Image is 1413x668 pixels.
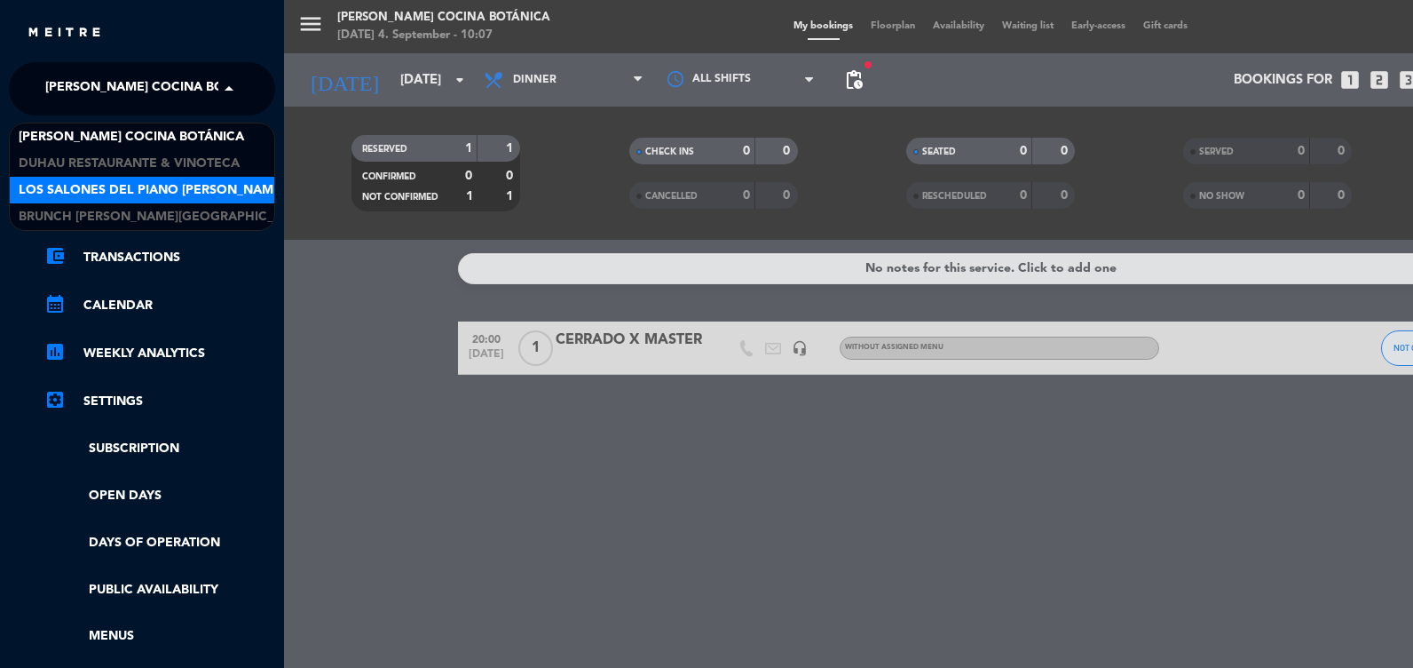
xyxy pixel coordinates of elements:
span: Duhau Restaurante & Vinoteca [19,154,240,174]
span: [PERSON_NAME] Cocina Botánica [19,127,244,147]
i: settings_applications [44,389,66,410]
a: Public availability [44,580,275,600]
a: Open Days [44,486,275,506]
a: assessmentWeekly Analytics [44,343,275,364]
span: Los Salones del Piano [PERSON_NAME] [19,180,285,201]
span: fiber_manual_record [863,60,873,70]
a: Days of operation [44,533,275,553]
a: calendar_monthCalendar [44,295,275,316]
a: Menus [44,626,275,647]
i: assessment [44,341,66,362]
a: Subscription [44,439,275,459]
span: Brunch [PERSON_NAME][GEOGRAPHIC_DATA][PERSON_NAME] [19,207,413,227]
span: pending_actions [843,69,864,91]
span: [PERSON_NAME] Cocina Botánica [45,70,271,107]
i: calendar_month [44,293,66,314]
i: account_balance_wallet [44,245,66,266]
a: Settings [44,391,275,412]
img: MEITRE [27,27,102,40]
a: account_balance_walletTransactions [44,247,275,268]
